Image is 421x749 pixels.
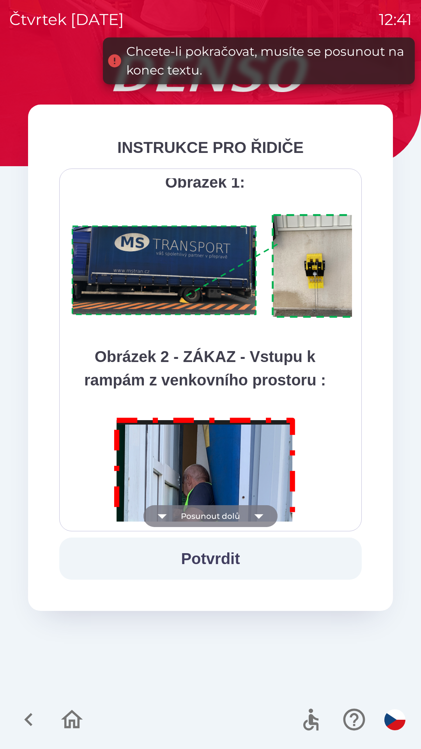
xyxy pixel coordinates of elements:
img: A1ym8hFSA0ukAAAAAElFTkSuQmCC [69,209,371,323]
img: Logo [28,55,393,92]
div: Chcete-li pokračovat, musíte se posunout na konec textu. [126,42,407,80]
div: INSTRUKCE PRO ŘIDIČE [59,136,362,159]
p: čtvrtek [DATE] [9,8,124,31]
strong: Obrázek 1: [165,174,245,191]
button: Potvrdit [59,538,362,580]
img: cs flag [384,709,405,730]
button: Posunout dolů [143,505,278,527]
strong: Obrázek 2 - ZÁKAZ - Vstupu k rampám z venkovního prostoru : [84,348,326,389]
p: 12:41 [379,8,412,31]
img: M8MNayrTL6gAAAABJRU5ErkJggg== [105,407,305,694]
